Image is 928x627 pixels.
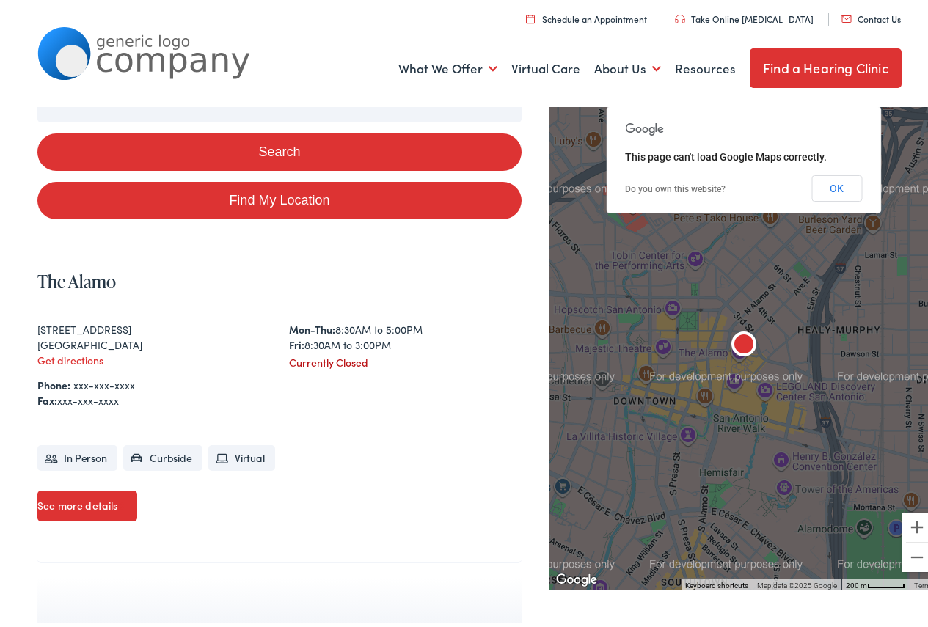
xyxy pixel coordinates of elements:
a: Virtual Care [511,38,580,92]
button: Map Scale: 200 m per 48 pixels [841,576,910,586]
strong: Fri: [289,334,304,348]
span: Map data ©2025 Google [757,578,837,586]
button: OK [811,172,862,198]
a: xxx-xxx-xxxx [73,374,135,389]
strong: Phone: [37,374,70,389]
a: Do you own this website? [625,180,726,191]
strong: Mon-Thu: [289,318,335,333]
a: Get directions [37,349,103,364]
div: xxx-xxx-xxxx [37,389,521,405]
a: Resources [675,38,736,92]
a: About Us [594,38,661,92]
span: 200 m [846,578,867,586]
div: [GEOGRAPHIC_DATA] [37,334,270,349]
a: Contact Us [841,9,901,21]
img: Google [552,567,601,586]
div: 8:30AM to 5:00PM 8:30AM to 3:00PM [289,318,522,349]
li: Curbside [123,441,202,467]
a: Take Online [MEDICAL_DATA] [675,9,814,21]
img: utility icon [841,12,852,19]
img: utility icon [675,11,685,20]
button: Keyboard shortcuts [685,577,748,587]
strong: Fax: [37,389,57,404]
li: Virtual [208,441,275,467]
img: utility icon [526,10,535,20]
a: The Alamo [37,265,116,290]
a: See more details [37,487,137,518]
a: Find a Hearing Clinic [750,45,902,84]
div: [STREET_ADDRESS] [37,318,270,334]
button: Search [37,130,521,167]
div: The Alamo [720,319,767,366]
a: Schedule an Appointment [526,9,647,21]
div: Currently Closed [289,351,522,367]
a: Find My Location [37,178,521,216]
a: What We Offer [398,38,497,92]
li: In Person [37,441,117,467]
span: This page can't load Google Maps correctly. [625,147,827,159]
a: Open this area in Google Maps (opens a new window) [552,567,601,586]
